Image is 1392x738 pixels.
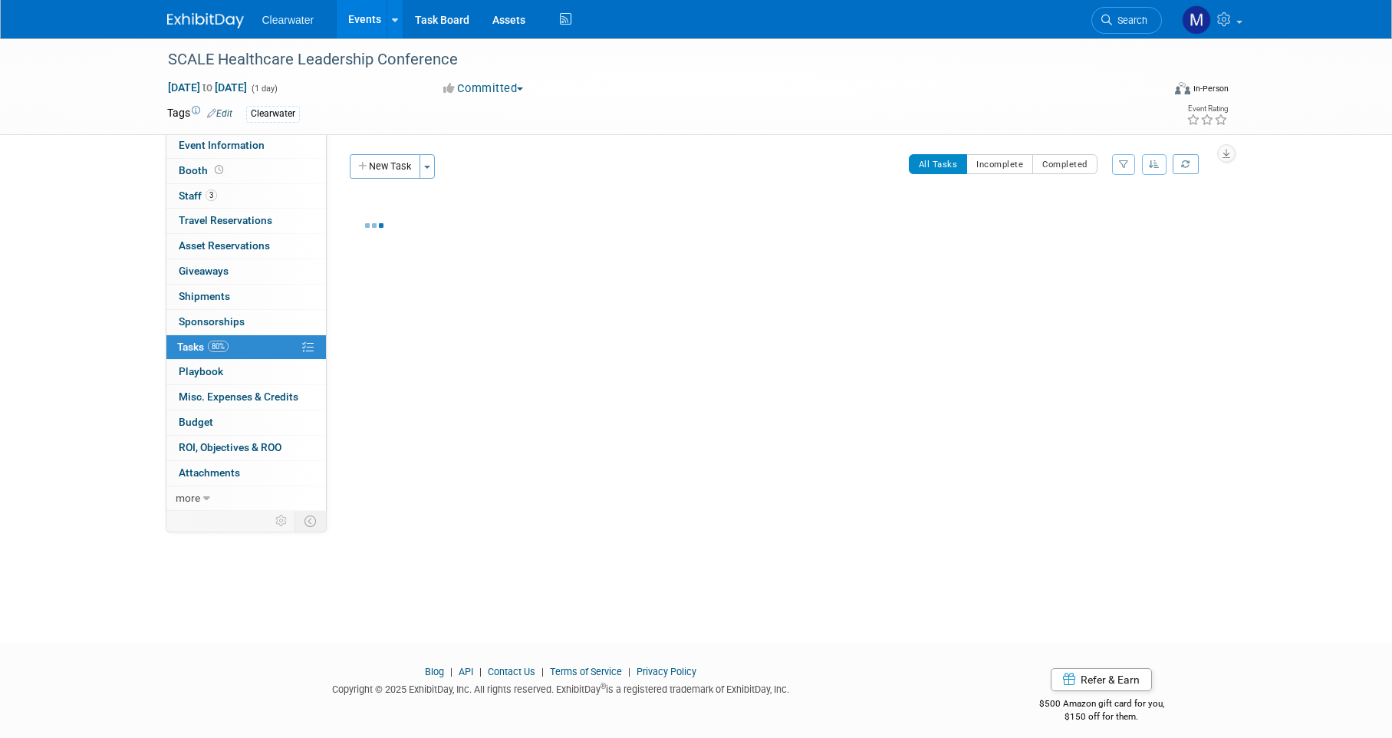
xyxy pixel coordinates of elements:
img: loading... [365,223,383,228]
span: Tasks [177,341,229,353]
a: Shipments [166,285,326,309]
div: Event Rating [1186,105,1228,113]
a: Tasks80% [166,335,326,360]
button: New Task [350,154,420,179]
span: 80% [208,341,229,352]
sup: ® [601,682,606,690]
span: Giveaways [179,265,229,277]
td: Personalize Event Tab Strip [268,511,295,531]
span: 3 [206,189,217,201]
span: [DATE] [DATE] [167,81,248,94]
a: Sponsorships [166,310,326,334]
a: Giveaways [166,259,326,284]
span: Asset Reservations [179,239,270,252]
span: | [624,666,634,677]
a: Staff3 [166,184,326,209]
a: ROI, Objectives & ROO [166,436,326,460]
span: Playbook [179,365,223,377]
a: Refresh [1173,154,1199,174]
a: Privacy Policy [637,666,696,677]
div: In-Person [1193,83,1229,94]
div: $150 off for them. [978,710,1226,723]
img: Format-Inperson.png [1175,82,1190,94]
button: All Tasks [909,154,968,174]
img: ExhibitDay [167,13,244,28]
a: Terms of Service [550,666,622,677]
a: Asset Reservations [166,234,326,259]
div: Clearwater [246,106,300,122]
span: ROI, Objectives & ROO [179,441,281,453]
span: Sponsorships [179,315,245,328]
span: Clearwater [262,14,314,26]
div: Event Format [1071,80,1229,103]
a: more [166,486,326,511]
a: Edit [207,108,232,119]
a: Attachments [166,461,326,486]
span: more [176,492,200,504]
td: Toggle Event Tabs [295,511,326,531]
a: Contact Us [488,666,535,677]
span: Travel Reservations [179,214,272,226]
a: Budget [166,410,326,435]
button: Incomplete [966,154,1033,174]
td: Tags [167,105,232,123]
span: Event Information [179,139,265,151]
span: Booth not reserved yet [212,164,226,176]
img: Monica Pastor [1182,5,1211,35]
span: Misc. Expenses & Credits [179,390,298,403]
a: Search [1091,7,1162,34]
span: | [446,666,456,677]
span: Booth [179,164,226,176]
span: Attachments [179,466,240,479]
button: Committed [438,81,529,97]
span: Staff [179,189,217,202]
a: API [459,666,473,677]
span: Shipments [179,290,230,302]
a: Refer & Earn [1051,668,1152,691]
span: (1 day) [250,84,278,94]
span: Search [1112,15,1147,26]
span: | [476,666,485,677]
div: SCALE Healthcare Leadership Conference [163,46,1139,74]
a: Misc. Expenses & Credits [166,385,326,410]
a: Blog [425,666,444,677]
span: | [538,666,548,677]
span: Budget [179,416,213,428]
a: Travel Reservations [166,209,326,233]
a: Booth [166,159,326,183]
a: Playbook [166,360,326,384]
button: Completed [1032,154,1097,174]
div: $500 Amazon gift card for you, [978,687,1226,723]
div: Copyright © 2025 ExhibitDay, Inc. All rights reserved. ExhibitDay is a registered trademark of Ex... [167,679,956,697]
a: Event Information [166,133,326,158]
span: to [200,81,215,94]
